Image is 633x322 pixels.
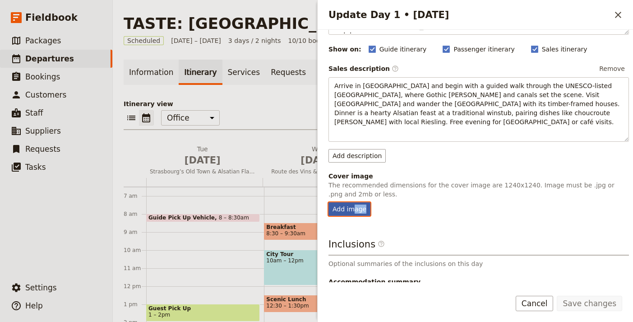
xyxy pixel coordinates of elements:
span: Sales itinerary [542,45,587,54]
button: Tue [DATE]Strasbourg’s Old Town & Alsatian Flavours [146,145,263,178]
button: Close drawer [610,7,626,23]
span: ​ [378,240,385,247]
span: 10am – 12pm [266,257,375,264]
span: 1 – 2pm [148,312,170,318]
span: Accommodation summary [328,277,629,286]
div: 7 am [124,192,146,200]
div: Cover image [328,172,629,181]
h1: TASTE: [GEOGRAPHIC_DATA] and [GEOGRAPHIC_DATA] [124,14,591,33]
button: Save changes [557,296,622,311]
span: Suppliers [25,126,61,135]
button: Add description [328,149,386,163]
span: ​ [378,240,385,251]
a: Information [124,60,179,85]
span: Strasbourg’s Old Town & Alsatian Flavours [146,168,259,175]
div: 12 pm [124,283,146,290]
h2: Tue [150,145,255,167]
div: Guide Pick Up Vehicle8 – 8:30am [146,214,260,222]
button: Remove [595,62,629,75]
div: Scenic Lunch12:30 – 1:30pm [264,295,378,313]
span: Breakfast [266,224,375,230]
h3: Inclusions [328,238,629,256]
span: Arrive in [GEOGRAPHIC_DATA] and begin with a guided walk through the UNESCO-listed [GEOGRAPHIC_DA... [334,82,622,126]
span: 8 – 8:30am [219,215,249,221]
span: [DATE] – [DATE] [171,36,221,45]
div: 10 am [124,247,146,254]
span: Packages [25,36,61,45]
div: 1 pm [124,301,146,308]
button: Calendar view [139,110,154,126]
span: ​ [392,65,399,72]
div: Add image [328,202,370,216]
div: 8 am [124,210,146,218]
span: Fieldbook [25,11,78,24]
span: Requests [25,145,60,154]
button: Cancel [516,296,554,311]
span: 12:30 – 1:30pm [266,303,309,309]
div: Breakfast8:30 – 9:30am [264,223,378,240]
span: Help [25,301,43,310]
span: Staff [25,108,43,117]
h2: Update Day 1 • [DATE] [328,8,610,22]
a: Requests [265,60,311,85]
span: Guide itinerary [379,45,427,54]
span: Tasks [25,163,46,172]
p: The recommended dimensions for the cover image are 1240x1240. Image must be .jpg or .png and 2mb ... [328,181,629,199]
span: 8:30 – 9:30am [266,230,305,237]
span: City Tour [266,251,375,257]
label: Sales description [328,64,399,73]
span: Customers [25,90,66,99]
p: Itinerary view [124,99,622,108]
a: Package options [311,60,384,85]
span: 3 days / 2 nights [228,36,281,45]
span: Guide Pick Up Vehicle [148,215,219,221]
p: Optional summaries of the inclusions on this day [328,259,629,268]
span: Passenger itinerary [453,45,514,54]
a: Itinerary [179,60,222,85]
span: Scenic Lunch [266,296,375,303]
div: City Tour10am – 12pm [264,250,378,285]
span: 10/10 booked [288,36,332,45]
span: Bookings [25,72,60,81]
div: 9 am [124,229,146,236]
button: List view [124,110,139,126]
div: Show on: [328,45,361,54]
span: Settings [25,283,57,292]
a: Services [222,60,266,85]
span: Departures [25,54,74,63]
div: 11 am [124,265,146,272]
span: [DATE] [150,154,255,167]
div: Guest Pick Up1 – 2pm [146,304,260,322]
span: Scheduled [124,36,164,45]
span: Guest Pick Up [148,305,258,312]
